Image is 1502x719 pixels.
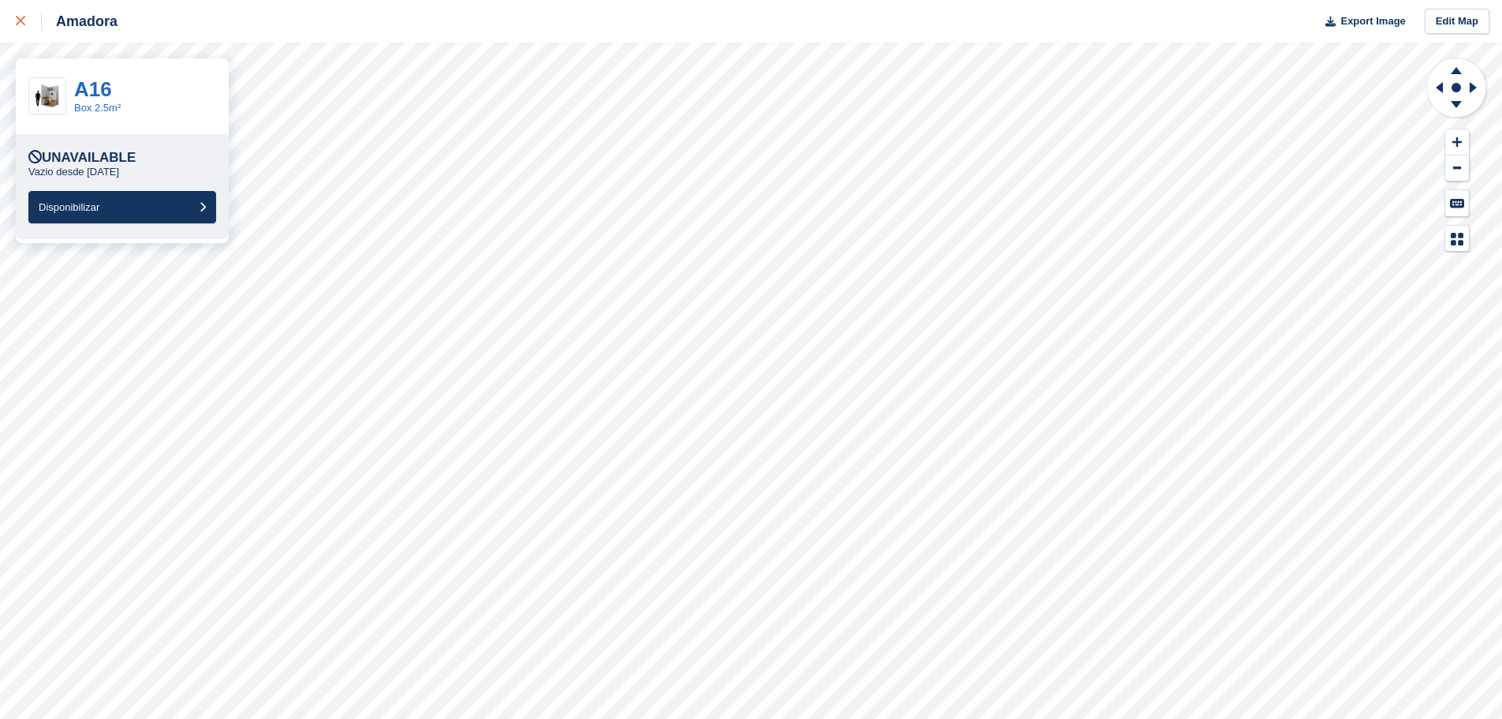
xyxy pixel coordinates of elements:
span: Export Image [1340,13,1405,29]
button: Zoom In [1445,129,1469,155]
a: Box 2.5m² [74,102,121,114]
span: Disponibilizar [39,201,99,213]
button: Disponibilizar [28,191,216,223]
div: Unavailable [28,150,136,166]
p: Vazio desde [DATE] [28,166,119,178]
button: Zoom Out [1445,155,1469,182]
div: Amadora [42,12,117,31]
button: Export Image [1316,9,1406,35]
a: Edit Map [1425,9,1489,35]
button: Map Legend [1445,226,1469,252]
a: A16 [74,77,112,101]
img: 25-sqft-unit.jpg [29,83,65,110]
button: Keyboard Shortcuts [1445,190,1469,216]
